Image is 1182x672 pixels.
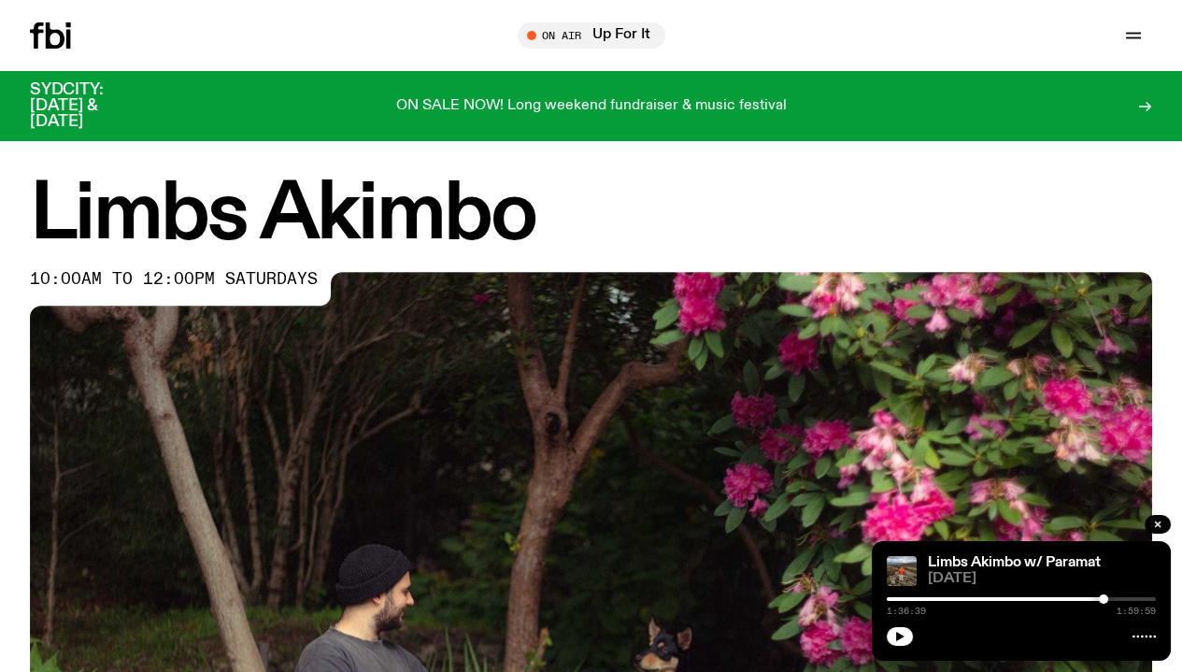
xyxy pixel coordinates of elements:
button: On AirUp For It [518,22,665,49]
p: ON SALE NOW! Long weekend fundraiser & music festival [396,98,787,115]
h3: SYDCITY: [DATE] & [DATE] [30,82,150,130]
h1: Limbs Akimbo [30,178,1152,253]
span: [DATE] [928,572,1156,586]
span: 10:00am to 12:00pm saturdays [30,272,318,287]
span: 1:36:39 [887,607,926,616]
a: Limbs Akimbo w/ Paramat [928,555,1101,570]
span: 1:59:59 [1117,607,1156,616]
